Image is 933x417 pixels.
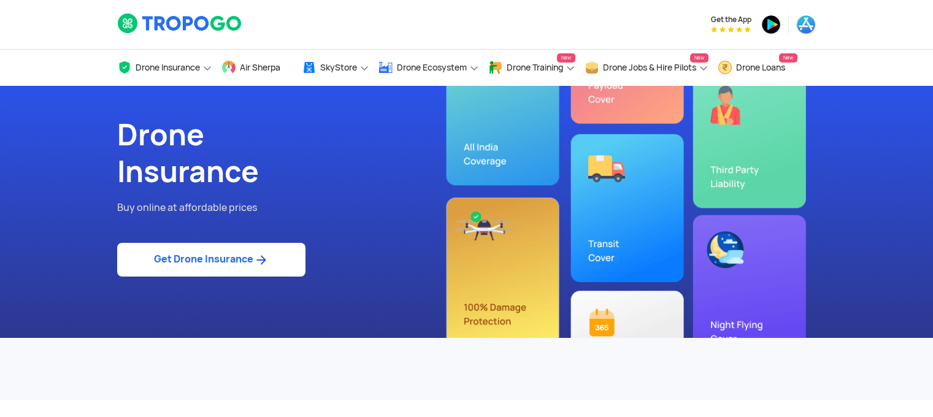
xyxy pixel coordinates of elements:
span: Get the App [711,15,751,25]
a: Drone Insurance [117,50,212,86]
span: Drone Loans [736,63,785,72]
a: Drone TrainingNew [488,50,575,86]
a: Drone Ecosystem [378,50,479,86]
span: Drone Jobs & Hire Pilots [603,63,696,72]
p: Buy online at affordable prices [117,200,458,216]
a: Drone LoansNew [718,50,797,86]
span: Drone Training [507,63,563,72]
span: New [557,53,575,63]
span: Air Sherpa [240,63,280,72]
span: Drone Ecosystem [397,63,467,72]
a: Air Sherpa [221,50,293,86]
span: New [690,53,708,63]
span: Drone Insurance [136,63,200,72]
img: ic_playstore.png [761,15,781,34]
a: SkyStore [302,50,369,86]
span: SkyStore [320,63,357,72]
a: Get Drone Insurance [117,243,305,277]
a: Drone Jobs & Hire PilotsNew [585,50,708,86]
img: logoHeader.svg [117,13,243,34]
img: App Raking [711,26,751,33]
h1: Drone Insurance [117,117,458,190]
img: ic_arrow_forward_blue.svg [253,253,269,267]
span: New [779,53,797,63]
img: ic_appstore.png [796,15,816,34]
